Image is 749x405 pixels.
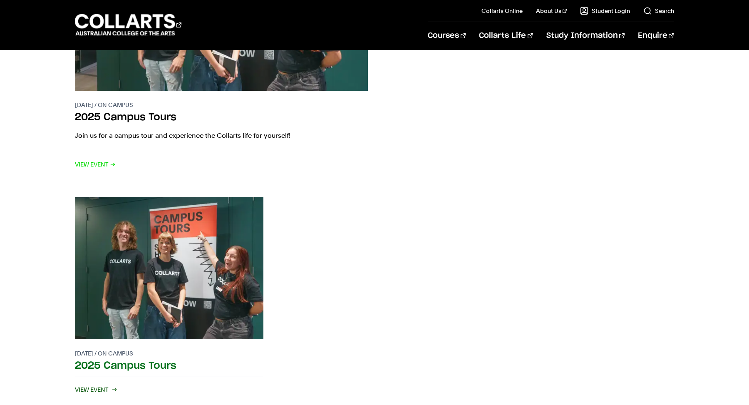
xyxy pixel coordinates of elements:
a: Study Information [546,22,625,50]
div: Go to homepage [75,13,181,37]
a: Search [643,7,674,15]
a: Student Login [580,7,630,15]
span: View Event [75,159,116,170]
h2: 2025 Campus Tours [75,358,263,377]
p: [DATE] / On campus [75,101,368,109]
a: Courses [428,22,466,50]
a: Enquire [638,22,674,50]
p: Join us for a campus tour and experience the Collarts life for yourself! [75,130,368,142]
a: Collarts Online [481,7,523,15]
a: [DATE] / On campus 2025 Campus Tours View Event [75,197,263,395]
a: About Us [536,7,567,15]
p: [DATE] / On campus [75,349,263,358]
a: Collarts Life [479,22,533,50]
span: View Event [75,384,116,395]
h2: 2025 Campus Tours [75,109,368,128]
